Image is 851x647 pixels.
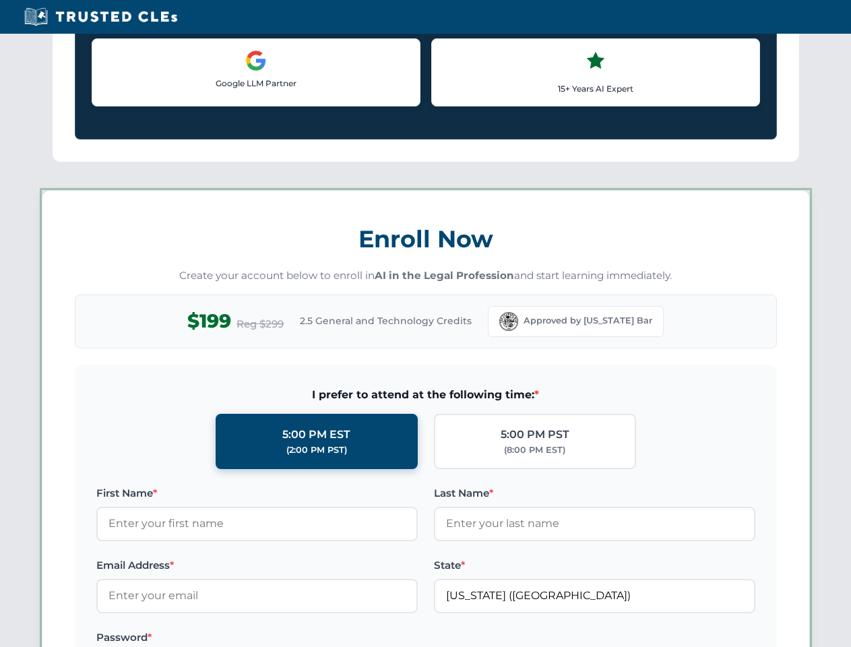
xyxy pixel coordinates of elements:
img: Google [245,50,267,71]
input: Florida (FL) [434,579,755,613]
div: (8:00 PM EST) [504,443,565,457]
p: Create your account below to enroll in and start learning immediately. [75,268,777,284]
div: (2:00 PM PST) [286,443,347,457]
strong: AI in the Legal Profession [375,269,514,282]
label: First Name [96,485,418,501]
span: Reg $299 [237,316,284,332]
img: Florida Bar [499,312,518,331]
div: 5:00 PM EST [282,426,350,443]
p: 15+ Years AI Expert [443,82,749,95]
span: $199 [187,306,231,336]
img: Trusted CLEs [20,7,181,27]
label: Last Name [434,485,755,501]
input: Enter your last name [434,507,755,541]
p: Google LLM Partner [103,77,409,90]
span: 2.5 General and Technology Credits [300,313,472,328]
label: Email Address [96,557,418,574]
div: 5:00 PM PST [501,426,569,443]
h3: Enroll Now [75,218,777,260]
label: Password [96,629,418,646]
input: Enter your first name [96,507,418,541]
label: State [434,557,755,574]
input: Enter your email [96,579,418,613]
span: Approved by [US_STATE] Bar [524,314,652,328]
span: I prefer to attend at the following time: [96,386,755,404]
